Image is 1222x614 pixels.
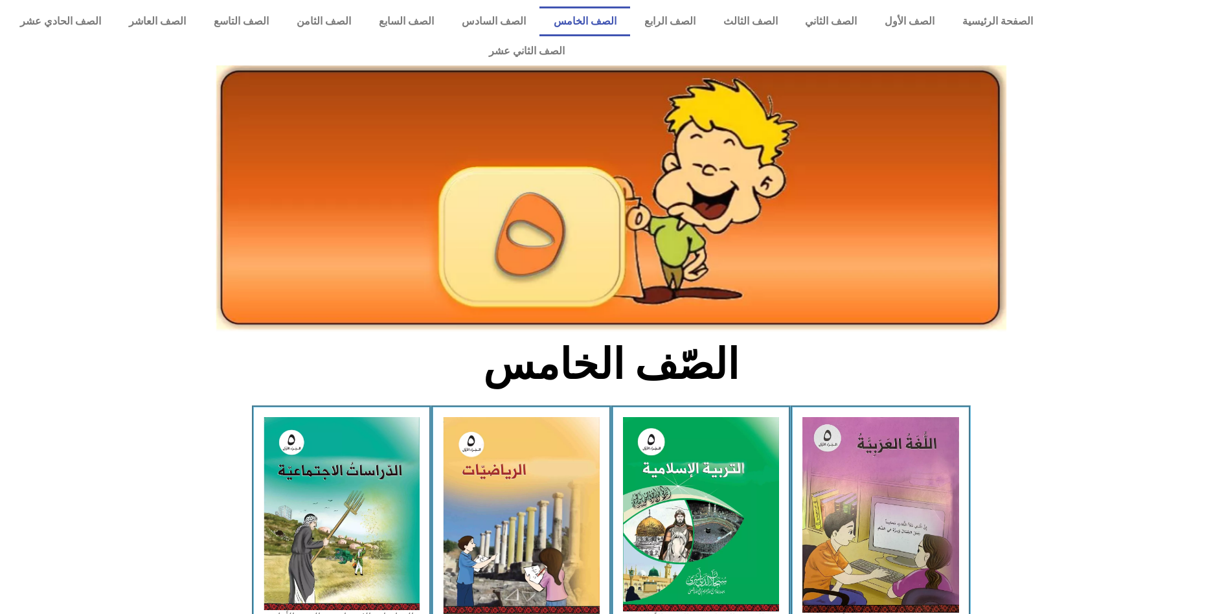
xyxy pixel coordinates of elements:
[6,6,115,36] a: الصف الحادي عشر
[115,6,200,36] a: الصف العاشر
[6,36,1047,66] a: الصف الثاني عشر
[365,6,448,36] a: الصف السابع
[447,6,539,36] a: الصف السادس
[397,339,825,390] h2: الصّف الخامس
[200,6,283,36] a: الصف التاسع
[539,6,630,36] a: الصف الخامس
[871,6,949,36] a: الصف الأول
[949,6,1047,36] a: الصفحة الرئيسية
[630,6,709,36] a: الصف الرابع
[791,6,871,36] a: الصف الثاني
[709,6,791,36] a: الصف الثالث
[283,6,365,36] a: الصف الثامن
